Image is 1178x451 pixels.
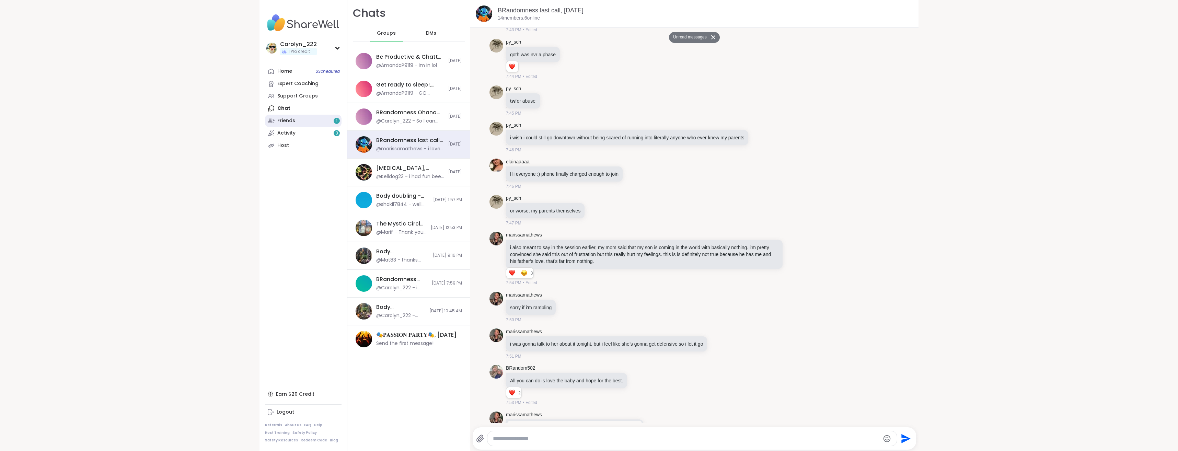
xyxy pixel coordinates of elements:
[510,244,778,265] p: i also meant to say in the session earlier, my mom said that my son is coming in the world with b...
[429,308,462,314] span: [DATE] 10:45 AM
[376,220,427,228] div: The Mystic Circle of Sensing,Sound,Readings, [DATE]
[277,130,296,137] div: Activity
[265,115,342,127] a: Friends1
[356,192,372,208] img: Body doubling - planning , Oct 09
[510,134,744,141] p: i wish i could still go downtown without being scared of running into literally anyone who ever k...
[520,270,528,276] button: Reactions: sad
[330,438,338,443] a: Blog
[277,93,318,100] div: Support Groups
[489,292,503,305] img: https://sharewell-space-live.sfo3.digitaloceanspaces.com/user-generated/c117ea08-216e-4b1a-83e6-d...
[356,136,372,153] img: BRandomness last call, Oct 10
[356,220,372,236] img: The Mystic Circle of Sensing,Sound,Readings, Oct 09
[526,280,537,286] span: Edited
[376,146,444,152] div: @marissamathews - i love my mom to death but she is a very straight forward person and sometimes ...
[376,81,444,89] div: Get ready to sleep!, [DATE]
[285,423,301,428] a: About Us
[489,365,503,379] img: https://sharewell-space-live.sfo3.digitaloceanspaces.com/user-generated/127af2b2-1259-4cf0-9fd7-7...
[277,80,319,87] div: Expert Coaching
[506,280,521,286] span: 7:54 PM
[376,285,428,291] div: @Carolyn_222 - i could put on my threes company [PERSON_NAME] costume to scare them all away
[883,435,891,443] button: Emoji picker
[518,390,521,396] span: 2
[510,97,536,104] p: for abuse
[376,62,437,69] div: @AmandaP9119 - im in lol
[376,257,429,264] div: @Mat83 - thanks again for posting the megapod video [PERSON_NAME]! The natural world is amazing. ...
[510,377,623,384] p: All you can do is love the baby and hope for the best.
[277,68,292,75] div: Home
[526,400,537,406] span: Edited
[376,173,444,180] div: @Kelldog23 - i had fun been nicde outside to do it but kids the nabiours were outsude
[506,85,521,92] a: py_sch
[508,390,516,395] button: Reactions: love
[277,409,294,416] div: Logout
[356,164,372,181] img: Art Therapy, Oct 10
[493,435,880,442] textarea: Type your message
[336,118,337,124] span: 1
[448,58,462,64] span: [DATE]
[314,423,322,428] a: Help
[448,141,462,147] span: [DATE]
[336,130,338,136] span: 3
[433,197,462,203] span: [DATE] 1:57 PM
[506,195,521,202] a: py_sch
[376,90,444,97] div: @AmandaP9119 - GO [PERSON_NAME]!!!!
[510,51,556,58] p: goth was nvr a phase
[356,275,372,292] img: BRandomness last call, Oct 07
[288,49,310,55] span: 1 Pro credit
[523,73,524,80] span: •
[476,5,492,22] img: BRandomness last call, Oct 10
[506,73,521,80] span: 7:44 PM
[506,268,531,279] div: Reaction list
[506,61,518,72] div: Reaction list
[523,27,524,33] span: •
[277,117,295,124] div: Friends
[376,340,434,347] div: Send the first message!
[376,109,444,116] div: BRandomness Ohana Open Forum, [DATE]
[265,65,342,78] a: Home3Scheduled
[356,247,372,264] img: Body Double/Conversations/Chill, Oct 07
[277,142,289,149] div: Host
[304,423,311,428] a: FAQ
[510,171,619,177] p: Hi everyone :) phone finally charged enough to join
[506,183,521,189] span: 7:46 PM
[448,114,462,119] span: [DATE]
[510,340,703,347] p: i was gonna talk to her about it tonight, but i feel like she’s gonna get defensive so i let it go
[489,122,503,136] img: https://sharewell-space-live.sfo3.digitaloceanspaces.com/user-generated/2a2eaa96-ed49-43f6-b81c-c...
[356,108,372,125] img: BRandomness Ohana Open Forum, Oct 09
[508,270,516,276] button: Reactions: love
[526,73,537,80] span: Edited
[376,248,429,255] div: Body Double/Conversations/Chill, [DATE]
[506,328,542,335] a: marissamathews
[510,207,580,214] p: or worse, my parents themselves
[897,431,913,446] button: Send
[523,280,524,286] span: •
[506,220,521,226] span: 7:47 PM
[265,90,342,102] a: Support Groups
[426,30,436,37] span: DMs
[353,5,386,21] h1: Chats
[506,110,521,116] span: 7:45 PM
[376,303,425,311] div: Body Double/Conversation/Chill, [DATE]
[377,30,396,37] span: Groups
[526,27,537,33] span: Edited
[265,438,298,443] a: Safety Resources
[448,86,462,92] span: [DATE]
[510,304,552,311] p: sorry if i’m rambling
[266,43,277,54] img: Carolyn_222
[489,232,503,245] img: https://sharewell-space-live.sfo3.digitaloceanspaces.com/user-generated/c117ea08-216e-4b1a-83e6-d...
[265,78,342,90] a: Expert Coaching
[356,53,372,69] img: Be Productive & Chatty - Body Doubling, Oct 10
[506,412,542,418] a: marissamathews
[376,192,429,200] div: Body doubling - planning , [DATE]
[431,225,462,231] span: [DATE] 12:53 PM
[489,195,503,209] img: https://sharewell-space-live.sfo3.digitaloceanspaces.com/user-generated/2a2eaa96-ed49-43f6-b81c-c...
[265,388,342,400] div: Earn $20 Credit
[376,312,425,319] div: @Carolyn_222 - [URL][DOMAIN_NAME]
[376,276,428,283] div: BRandomness last call, [DATE]
[669,32,708,43] button: Unread messages
[506,159,530,165] a: elainaaaaa
[376,164,444,172] div: [MEDICAL_DATA], [DATE]
[498,7,584,14] a: BRandomness last call, [DATE]
[506,27,521,33] span: 7:43 PM
[376,331,457,339] div: 🎭𝐏𝐀𝐒𝐒𝐈𝐎𝐍 𝐏𝐀𝐑𝐓𝐘🎭, [DATE]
